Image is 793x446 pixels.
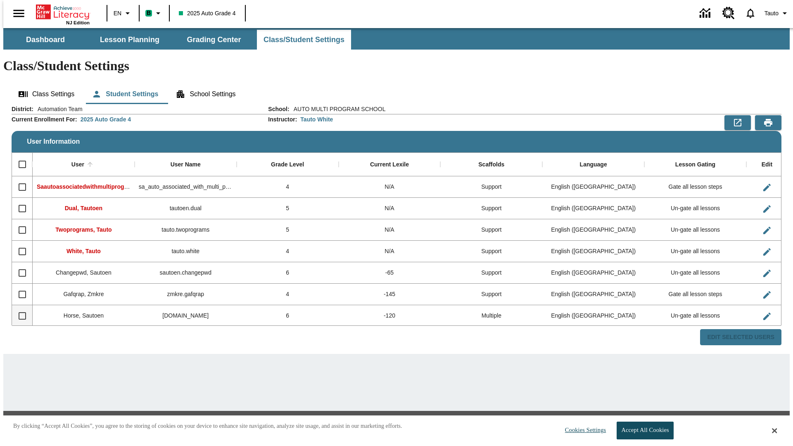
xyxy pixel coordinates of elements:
[339,305,441,327] div: -120
[759,265,775,282] button: Edit User
[100,35,159,45] span: Lesson Planning
[237,198,339,219] div: 5
[724,115,751,130] button: Export to CSV
[173,30,255,50] button: Grading Center
[135,262,237,284] div: sautoen.changepwd
[558,422,609,439] button: Cookies Settings
[12,106,33,113] h2: District :
[644,305,746,327] div: Un-gate all lessons
[759,308,775,325] button: Edit User
[237,305,339,327] div: 6
[135,305,237,327] div: sautoen.horse
[135,219,237,241] div: tauto.twoprograms
[55,226,112,233] span: Twoprograms, Tauto
[26,35,65,45] span: Dashboard
[66,20,90,25] span: NJ Edition
[257,30,351,50] button: Class/Student Settings
[147,8,151,18] span: B
[7,1,31,26] button: Open side menu
[4,30,87,50] button: Dashboard
[339,198,441,219] div: N/A
[110,6,136,21] button: Language: EN, Select a language
[440,198,542,219] div: Support
[644,262,746,284] div: Un-gate all lessons
[88,30,171,50] button: Lesson Planning
[644,176,746,198] div: Gate all lesson steps
[440,241,542,262] div: Support
[271,161,304,168] div: Grade Level
[169,84,242,104] button: School Settings
[617,422,673,439] button: Accept All Cookies
[759,222,775,239] button: Edit User
[644,284,746,305] div: Gate all lesson steps
[440,284,542,305] div: Support
[63,291,104,297] span: Gafqrap, Zmkre
[142,6,166,21] button: Boost Class color is mint green. Change class color
[179,9,236,18] span: 2025 Auto Grade 4
[300,115,333,123] div: Tauto White
[3,58,790,74] h1: Class/Student Settings
[237,241,339,262] div: 4
[3,28,790,50] div: SubNavbar
[135,198,237,219] div: tautoen.dual
[135,176,237,198] div: sa_auto_associated_with_multi_program_classes
[765,9,779,18] span: Tauto
[12,84,81,104] button: Class Settings
[36,3,90,25] div: Home
[761,6,793,21] button: Profile/Settings
[339,219,441,241] div: N/A
[440,176,542,198] div: Support
[71,161,84,168] div: User
[440,219,542,241] div: Support
[12,116,77,123] h2: Current Enrollment For :
[36,4,90,20] a: Home
[440,262,542,284] div: Support
[187,35,241,45] span: Grading Center
[237,262,339,284] div: 6
[12,105,781,346] div: User Information
[580,161,607,168] div: Language
[64,312,104,319] span: Horse, Sautoen
[290,105,386,113] span: AUTO MULTI PROGRAM SCHOOL
[268,106,289,113] h2: School :
[12,84,781,104] div: Class/Student Settings
[644,198,746,219] div: Un-gate all lessons
[644,219,746,241] div: Un-gate all lessons
[85,84,165,104] button: Student Settings
[13,422,402,430] p: By clicking “Accept All Cookies”, you agree to the storing of cookies on your device to enhance s...
[339,262,441,284] div: -65
[542,262,644,284] div: English (US)
[237,219,339,241] div: 5
[478,161,504,168] div: Scaffolds
[759,201,775,217] button: Edit User
[762,161,772,168] div: Edit
[542,219,644,241] div: English (US)
[56,269,112,276] span: Changepwd, Sautoen
[759,287,775,303] button: Edit User
[114,9,121,18] span: EN
[264,35,344,45] span: Class/Student Settings
[644,241,746,262] div: Un-gate all lessons
[675,161,715,168] div: Lesson Gating
[339,241,441,262] div: N/A
[339,176,441,198] div: N/A
[772,427,777,434] button: Close
[740,2,761,24] a: Notifications
[3,30,352,50] div: SubNavbar
[759,179,775,196] button: Edit User
[542,176,644,198] div: English (US)
[171,161,201,168] div: User Name
[339,284,441,305] div: -145
[237,176,339,198] div: 4
[755,115,781,130] button: Print Preview
[237,284,339,305] div: 4
[542,305,644,327] div: English (US)
[27,138,80,145] span: User Information
[81,115,131,123] div: 2025 Auto Grade 4
[695,2,717,25] a: Data Center
[135,241,237,262] div: tauto.white
[268,116,297,123] h2: Instructor :
[37,183,219,190] span: Saautoassociatedwithmultiprogr, Saautoassociatedwithmultiprogr
[33,105,83,113] span: Automation Team
[440,305,542,327] div: Multiple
